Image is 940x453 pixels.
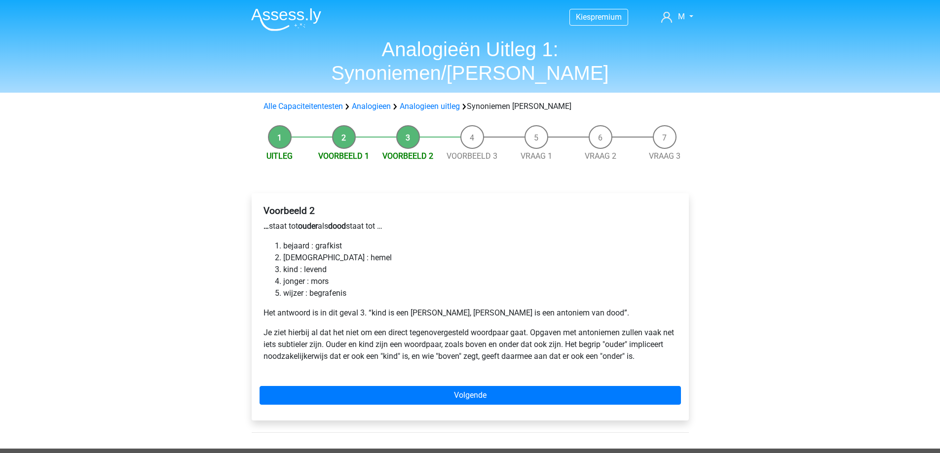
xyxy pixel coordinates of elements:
a: Alle Capaciteitentesten [263,102,343,111]
a: Voorbeeld 1 [318,151,369,161]
p: Je ziet hierbij al dat het niet om een direct tegenovergesteld woordpaar gaat. Opgaven met antoni... [263,327,677,362]
span: Kies [576,12,591,22]
li: kind : levend [283,264,677,276]
li: bejaard : grafkist [283,240,677,252]
b: ouder [298,221,318,231]
b: … [263,221,269,231]
div: Synoniemen [PERSON_NAME] [260,101,681,112]
a: Uitleg [266,151,293,161]
a: Volgende [260,386,681,405]
a: Voorbeeld 2 [382,151,433,161]
p: Het antwoord is in dit geval 3. “kind is een [PERSON_NAME], [PERSON_NAME] is een antoniem van dood”. [263,307,677,319]
li: wijzer : begrafenis [283,287,677,299]
a: M [657,11,697,23]
img: Assessly [251,8,321,31]
a: Vraag 2 [585,151,616,161]
span: premium [591,12,622,22]
p: staat tot als staat tot … [263,220,677,232]
li: jonger : mors [283,276,677,287]
a: Vraag 1 [521,151,552,161]
a: Vraag 3 [649,151,680,161]
h1: Analogieën Uitleg 1: Synoniemen/[PERSON_NAME] [243,37,697,85]
li: [DEMOGRAPHIC_DATA] : hemel [283,252,677,264]
span: M [678,12,685,21]
a: Voorbeeld 3 [447,151,497,161]
a: Analogieen [352,102,391,111]
a: Analogieen uitleg [400,102,460,111]
b: dood [328,221,346,231]
b: Voorbeeld 2 [263,205,315,216]
a: Kiespremium [570,10,628,24]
